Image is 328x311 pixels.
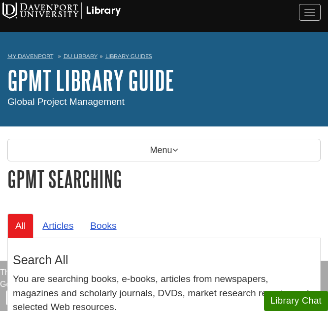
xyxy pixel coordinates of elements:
a: Books [82,214,124,238]
a: My Davenport [7,52,53,61]
h1: GPMT Searching [7,166,321,191]
span: Global Project Management [7,96,125,107]
a: All [7,214,33,238]
a: Library Guides [105,53,152,60]
img: Davenport University Logo [2,2,121,19]
a: GPMT Library Guide [7,65,174,95]
button: Library Chat [264,291,328,311]
p: Menu [7,139,321,161]
h3: Search All [13,253,315,267]
a: DU Library [64,53,98,60]
a: Articles [34,214,81,238]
